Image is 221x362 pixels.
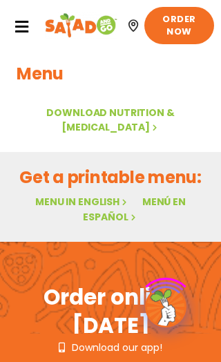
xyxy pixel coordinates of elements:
[59,343,162,352] a: Download our app!
[45,12,117,39] img: Header logo
[46,106,174,134] a: Download Nutrition & [MEDICAL_DATA]
[17,61,204,86] h1: Menu
[153,13,206,38] span: ORDER NOW
[21,283,200,339] h2: Order online [DATE]
[72,343,162,352] span: Download our app!
[35,195,129,209] a: Menu in English
[144,7,214,44] a: ORDER NOW
[17,165,204,189] h2: Get a printable menu:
